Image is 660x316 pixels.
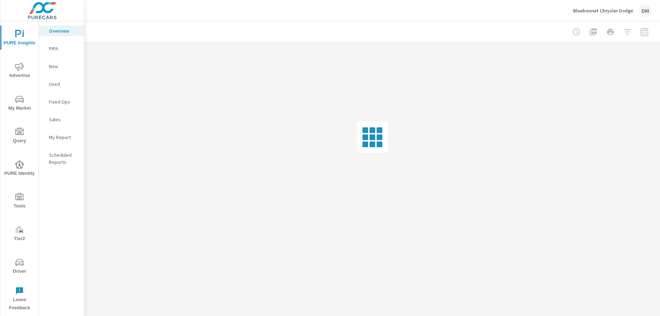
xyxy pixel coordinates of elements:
div: Fixed Ops [39,96,84,107]
div: New [39,61,84,72]
div: nav menu [0,21,39,315]
span: PURE Insights [2,30,37,47]
div: Sales [39,114,84,125]
span: Leave Feedback [2,287,37,312]
span: Advertise [2,62,37,80]
div: Scheduled Reports [39,150,84,167]
div: Overview [39,26,84,36]
span: Tier2 [2,226,37,243]
span: Query [2,128,37,145]
span: My Market [2,95,37,112]
span: Tools [2,193,37,210]
p: Bluebonnet Chrysler Dodge [573,7,633,14]
span: PURE Identity [2,160,37,178]
p: Overview [49,27,78,34]
p: Sales [49,116,78,123]
div: DM [639,4,651,17]
p: New [49,63,78,70]
div: My Report [39,132,84,143]
p: Fixed Ops [49,98,78,105]
div: Used [39,79,84,89]
p: Used [49,81,78,88]
span: Driver [2,258,37,276]
p: Scheduled Reports [49,151,78,166]
p: PIPA [49,45,78,52]
div: PIPA [39,43,84,54]
p: My Report [49,134,78,141]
